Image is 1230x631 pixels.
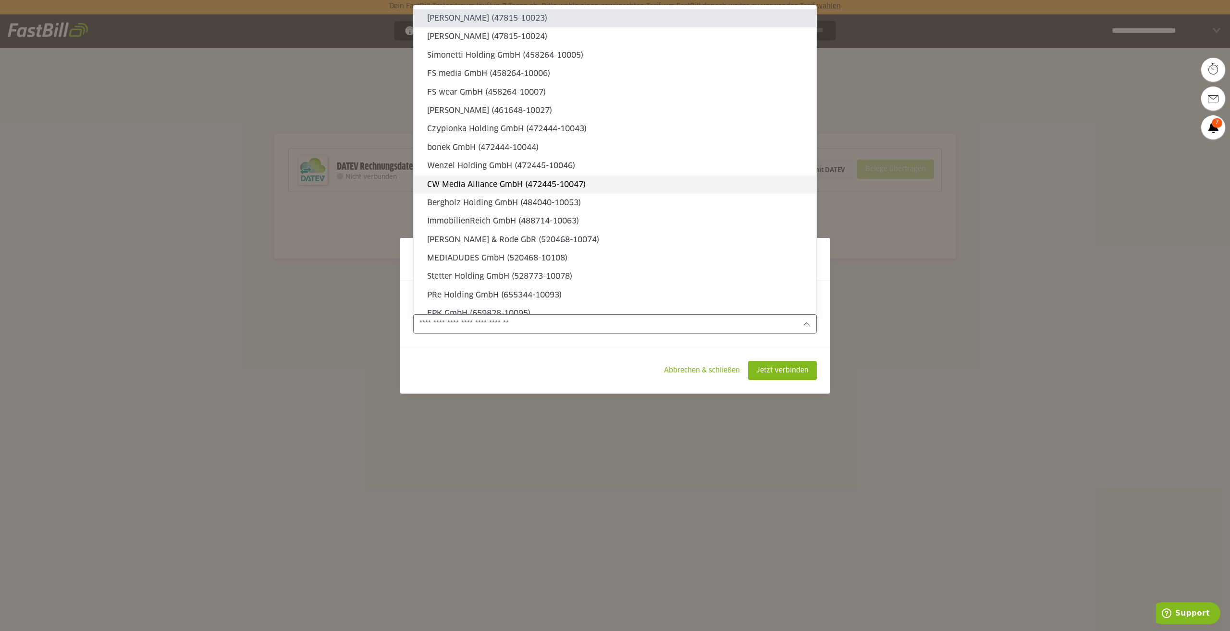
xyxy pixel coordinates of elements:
sl-option: [PERSON_NAME] (461648-10027) [414,101,816,120]
sl-option: FS media GmbH (458264-10006) [414,64,816,83]
sl-option: Wenzel Holding GmbH (472445-10046) [414,157,816,175]
sl-option: Simonetti Holding GmbH (458264-10005) [414,46,816,64]
sl-option: bonek GmbH (472444-10044) [414,138,816,157]
sl-option: FS wear GmbH (458264-10007) [414,83,816,101]
sl-option: CW Media Alliance GmbH (472445-10047) [414,175,816,194]
sl-option: PRe Holding GmbH (655344-10093) [414,286,816,304]
sl-option: [PERSON_NAME] (47815-10024) [414,27,816,46]
sl-button: Abbrechen & schließen [656,361,748,380]
iframe: Öffnet ein Widget, in dem Sie weitere Informationen finden [1156,602,1220,626]
sl-option: Bergholz Holding GmbH (484040-10053) [414,194,816,212]
a: 7 [1201,115,1225,139]
sl-option: [PERSON_NAME] & Rode GbR (520468-10074) [414,231,816,249]
sl-option: ImmobilienReich GmbH (488714-10063) [414,212,816,230]
sl-option: FPK GmbH (659828-10095) [414,304,816,322]
span: 7 [1212,118,1222,128]
sl-option: MEDIADUDES GmbH (520468-10108) [414,249,816,267]
sl-option: Stetter Holding GmbH (528773-10078) [414,267,816,285]
sl-button: Jetzt verbinden [748,361,817,380]
sl-option: Czypionka Holding GmbH (472444-10043) [414,120,816,138]
sl-option: [PERSON_NAME] (47815-10023) [414,9,816,27]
